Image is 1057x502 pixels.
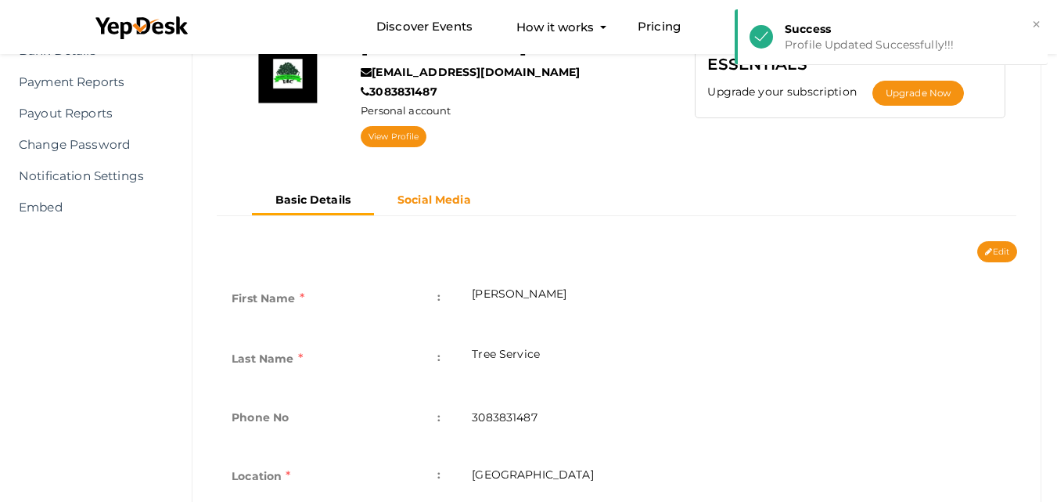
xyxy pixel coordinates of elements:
[376,13,473,42] a: Discover Events
[437,406,440,428] span: :
[252,187,374,215] button: Basic Details
[437,346,440,368] span: :
[361,64,580,80] label: [EMAIL_ADDRESS][DOMAIN_NAME]
[872,81,964,106] button: Upgrade Now
[374,187,494,213] button: Social Media
[707,84,872,99] label: Upgrade your subscription
[1031,16,1041,34] button: ×
[785,21,1036,37] div: Success
[232,464,290,489] label: Location
[232,286,304,311] label: First Name
[707,52,807,77] label: ESSENTIALS
[361,126,426,147] a: View Profile
[12,161,164,192] a: Notification Settings
[512,13,599,42] button: How it works
[456,270,1017,330] td: [PERSON_NAME]
[232,346,303,371] label: Last Name
[232,406,289,428] label: Phone No
[638,13,681,42] a: Pricing
[12,129,164,161] a: Change Password
[12,67,164,98] a: Payment Reports
[437,464,440,486] span: :
[275,193,351,207] b: Basic Details
[785,37,1036,52] div: Profile Updated Successfully!!!
[397,193,471,207] b: Social Media
[228,15,345,132] img: AWJZW48T_normal.jpeg
[12,98,164,129] a: Payout Reports
[361,103,451,118] label: Personal account
[361,84,437,99] label: 3083831487
[437,286,440,308] span: :
[977,241,1017,262] button: Edit
[456,391,1017,448] td: 3083831487
[12,192,164,223] a: Embed
[456,330,1017,391] td: Tree Service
